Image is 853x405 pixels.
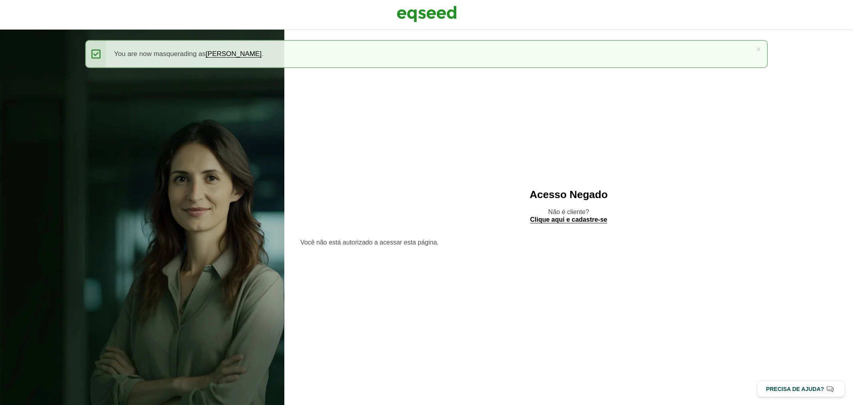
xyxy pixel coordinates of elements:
[206,50,262,58] a: [PERSON_NAME]
[300,239,837,246] section: Você não está autorizado a acessar esta página.
[85,40,767,68] div: You are now masquerading as .
[300,208,837,223] p: Não é cliente?
[530,217,607,223] a: Clique aqui e cadastre-se
[397,4,457,24] img: EqSeed Logo
[756,45,761,53] a: ×
[300,189,837,200] h2: Acesso Negado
